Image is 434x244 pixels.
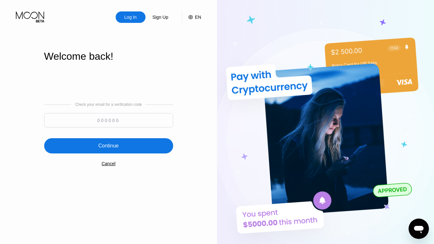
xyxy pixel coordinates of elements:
[146,11,175,23] div: Sign Up
[409,219,429,239] iframe: Button to launch messaging window
[44,113,173,127] input: 000000
[124,14,137,20] div: Log In
[195,15,201,20] div: EN
[182,11,201,23] div: EN
[152,14,169,20] div: Sign Up
[98,143,119,149] div: Continue
[102,161,116,166] div: Cancel
[75,102,142,107] div: Check your email for a verification code
[44,138,173,153] div: Continue
[116,11,146,23] div: Log In
[44,51,173,62] div: Welcome back!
